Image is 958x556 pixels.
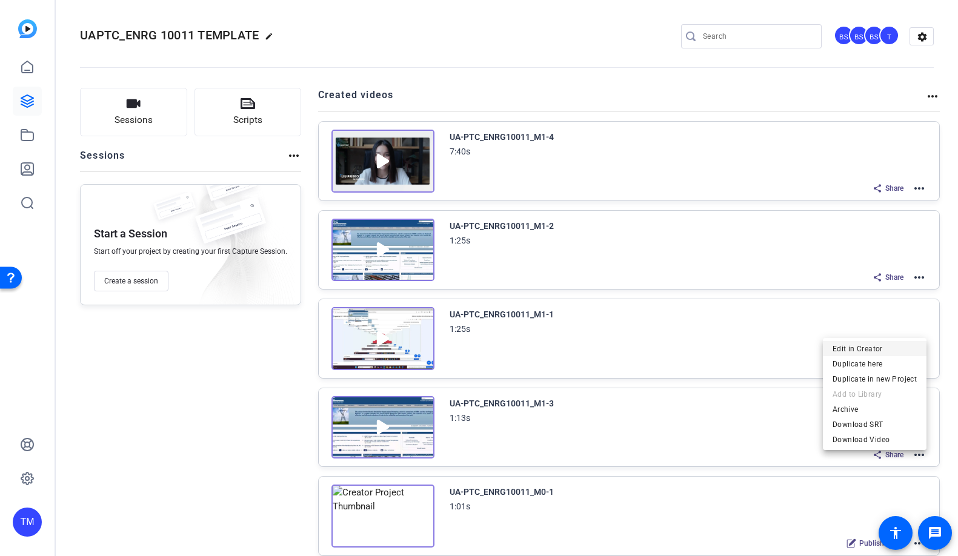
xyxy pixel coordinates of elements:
span: Download Video [833,432,917,446]
span: Archive [833,402,917,416]
span: Download SRT [833,417,917,431]
span: Duplicate here [833,356,917,371]
span: Duplicate in new Project [833,371,917,386]
span: Edit in Creator [833,341,917,356]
